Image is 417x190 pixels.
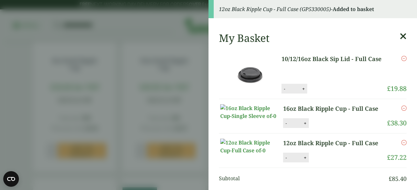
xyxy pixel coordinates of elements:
[401,55,407,62] a: Remove this item
[389,175,392,183] span: £
[283,155,289,160] button: -
[3,171,19,187] button: Open CMP widget
[302,155,309,160] button: +
[282,86,287,92] button: -
[283,139,382,147] a: 12oz Black Ripple Cup - Full Case
[387,119,391,127] span: £
[401,104,407,112] a: Remove this item
[219,6,331,13] em: 12oz Black Ripple Cup - Full Case (GP5330005)
[300,86,307,92] button: +
[302,120,309,126] button: +
[220,139,279,154] img: 12oz Black Ripple Cup-Full Case of-0
[219,174,389,183] span: Subtotal
[387,84,407,93] bdi: 19.88
[219,32,269,44] h2: My Basket
[220,104,279,120] img: 16oz Black Ripple Cup-Single Sleeve of-0
[333,6,374,13] strong: Added to basket
[387,119,407,127] bdi: 38.30
[387,153,407,162] bdi: 27.22
[387,153,391,162] span: £
[401,139,407,146] a: Remove this item
[283,120,289,126] button: -
[389,175,407,183] bdi: 85.40
[283,104,382,113] a: 16oz Black Ripple Cup - Full Case
[387,84,391,93] span: £
[281,55,384,63] a: 10/12/16oz Black Sip Lid - Full Case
